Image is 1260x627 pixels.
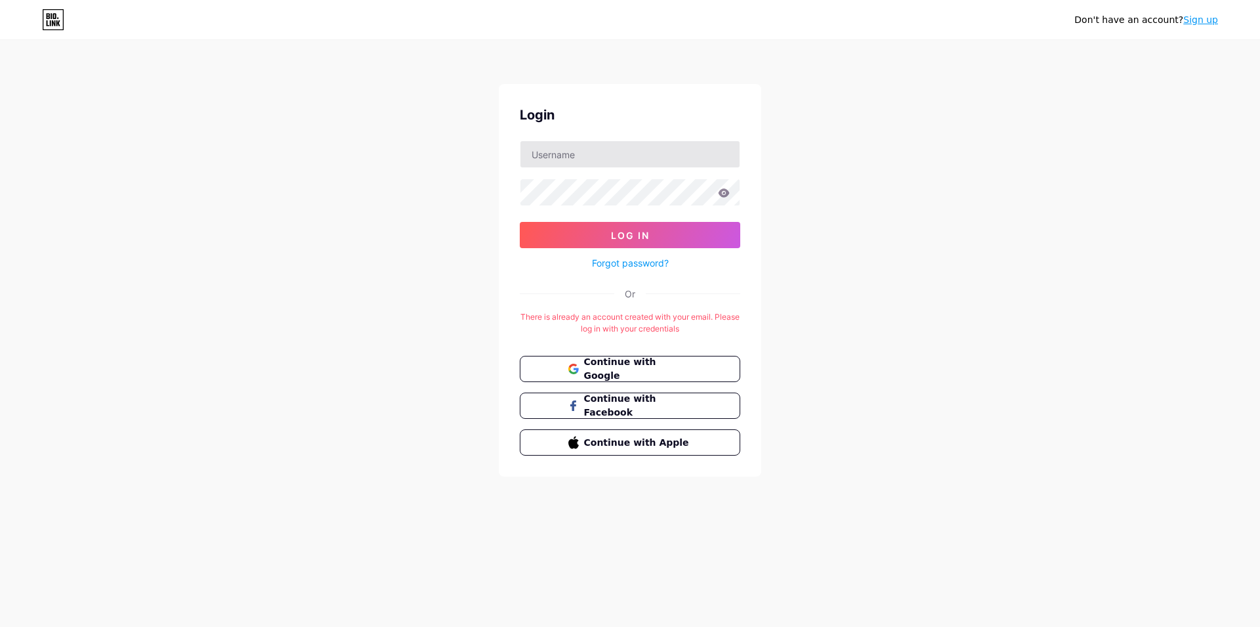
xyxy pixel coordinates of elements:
span: Continue with Apple [584,436,692,450]
button: Continue with Facebook [520,393,740,419]
button: Log In [520,222,740,248]
button: Continue with Google [520,356,740,382]
div: Or [625,287,635,301]
span: Log In [611,230,650,241]
a: Sign up [1183,14,1218,25]
button: Continue with Apple [520,429,740,456]
div: Login [520,105,740,125]
span: Continue with Facebook [584,392,692,420]
span: Continue with Google [584,355,692,383]
div: Don't have an account? [1074,13,1218,27]
div: There is already an account created with your email. Please log in with your credentials [520,311,740,335]
a: Forgot password? [592,256,669,270]
input: Username [520,141,740,167]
